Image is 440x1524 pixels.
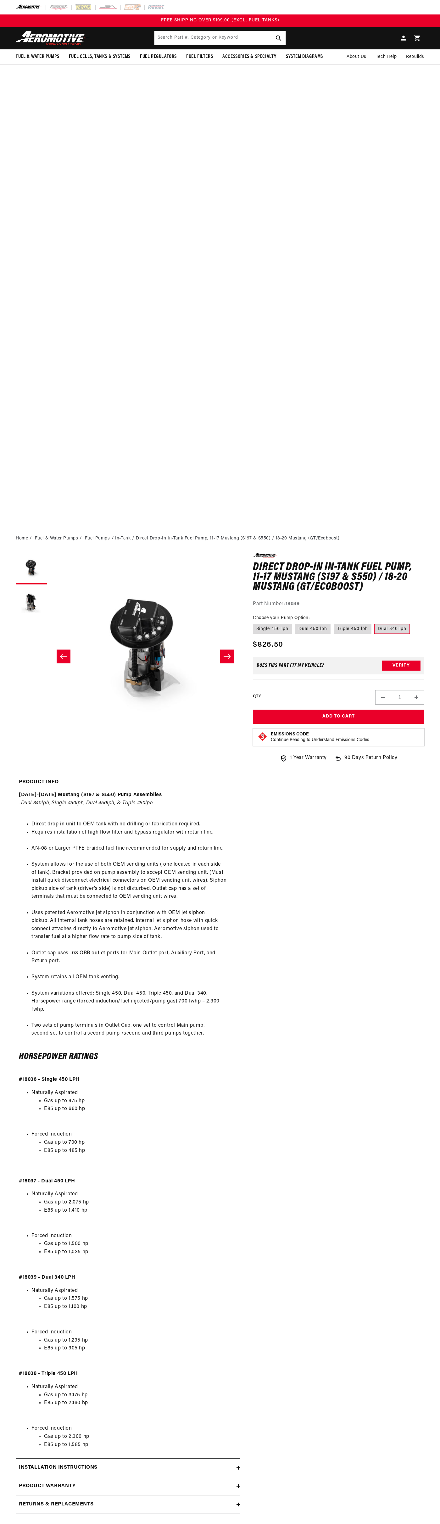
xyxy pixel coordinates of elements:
[115,535,136,542] li: In-Tank
[16,535,424,542] nav: breadcrumbs
[253,710,424,724] button: Add to Cart
[406,53,424,60] span: Rebuilds
[69,53,131,60] span: Fuel Cells, Tanks & Systems
[44,1433,237,1441] li: Gas up to 2,300 hp
[44,1337,237,1345] li: Gas up to 1,295 hp
[19,778,58,786] h2: Product Info
[382,661,421,671] button: Verify
[31,1190,237,1222] li: Naturally Aspirated
[19,792,162,797] strong: [DATE]-[DATE] Mustang (S197 & S550) Pump Assemblies
[31,1425,237,1449] li: Forced Induction
[19,1053,237,1061] h6: Horsepower Ratings
[258,732,268,742] img: Emissions code
[342,49,371,64] a: About Us
[19,1482,76,1490] h2: Product warranty
[281,49,328,64] summary: System Diagrams
[222,53,276,60] span: Accessories & Specialty
[19,1500,93,1509] h2: Returns & replacements
[16,53,59,60] span: Fuel & Water Pumps
[31,949,237,974] li: Outlet cap uses -08 ORB outlet ports for Main Outlet port, Auxiliary Port, and Return port.
[290,754,327,762] span: 1 Year Warranty
[16,1459,240,1477] summary: Installation Instructions
[181,49,218,64] summary: Fuel Filters
[31,1287,237,1319] li: Naturally Aspirated
[286,601,300,606] strong: 18039
[31,990,237,1022] li: System variations offered: Single 450, Dual 450, Triple 450, and Dual 340. Horsepower range (forc...
[16,1495,240,1514] summary: Returns & replacements
[334,754,398,768] a: 90 Days Return Policy
[344,754,398,768] span: 90 Days Return Policy
[154,31,286,45] input: Search Part #, Category or Keyword
[253,639,283,650] span: $826.50
[136,535,340,542] li: Direct Drop-In In-Tank Fuel Pump, 11-17 Mustang (S197 & S550) / 18-20 Mustang (GT/Ecoboost)
[31,861,237,909] li: System allows for the use of both OEM sending units ( one located in each side of tank). Bracket ...
[44,1207,237,1223] li: E85 up to 1,410 hp
[31,1130,237,1155] li: Forced Induction
[376,53,397,60] span: Tech Help
[347,54,366,59] span: About Us
[16,773,240,791] summary: Product Info
[44,1240,237,1248] li: Gas up to 1,500 hp
[19,1275,75,1280] strong: #18039 - Dual 340 LPH
[19,1464,97,1472] h2: Installation Instructions
[44,1147,237,1155] li: E85 up to 485 hp
[272,31,286,45] button: Search Part #, Category or Keyword
[44,1097,237,1105] li: Gas up to 975 hp
[16,553,240,760] media-gallery: Gallery Viewer
[44,1391,237,1399] li: Gas up to 3,175 hp
[44,1248,237,1264] li: E85 up to 1,035 hp
[218,49,281,64] summary: Accessories & Specialty
[44,1344,237,1360] li: E85 up to 905 hp
[16,535,28,542] a: Home
[44,1105,237,1121] li: E85 up to 660 hp
[271,732,309,737] strong: Emissions Code
[280,754,327,762] a: 1 Year Warranty
[271,737,369,743] p: Continue Reading to Understand Emissions Codes
[14,31,92,46] img: Aeromotive
[286,53,323,60] span: System Diagrams
[253,615,310,621] legend: Choose your Pump Option:
[135,49,181,64] summary: Fuel Regulators
[16,588,47,619] button: Load image 2 in gallery view
[253,624,292,634] label: Single 450 lph
[220,650,234,663] button: Slide right
[31,1089,237,1121] li: Naturally Aspirated
[44,1303,237,1319] li: E85 up to 1,100 hp
[11,49,64,64] summary: Fuel & Water Pumps
[31,1328,237,1360] li: Forced Induction
[31,1232,237,1264] li: Forced Induction
[31,973,237,989] li: System retains all OEM tank venting.
[253,694,261,699] label: QTY
[271,732,369,743] button: Emissions CodeContinue Reading to Understand Emissions Codes
[19,801,153,806] em: -Dual 340lph, Single 450lph, Dual 450lph, & Triple 450lph
[35,535,78,542] a: Fuel & Water Pumps
[253,600,424,608] div: Part Number:
[295,624,331,634] label: Dual 450 lph
[64,49,135,64] summary: Fuel Cells, Tanks & Systems
[31,909,237,949] li: Uses patented Aeromotive jet siphon in conjunction with OEM jet siphon pickup. All internal tank ...
[19,1371,78,1376] strong: #18038 - Triple 450 LPH
[374,624,410,634] label: Dual 340 lph
[44,1139,237,1147] li: Gas up to 700 hp
[19,1077,80,1082] strong: #18036 - Single 450 LPH
[186,53,213,60] span: Fuel Filters
[16,553,47,584] button: Load image 1 in gallery view
[19,1179,75,1184] strong: #18037 - Dual 450 LPH
[85,535,110,542] a: Fuel Pumps
[401,49,429,64] summary: Rebuilds
[161,18,279,23] span: FREE SHIPPING OVER $109.00 (EXCL. FUEL TANKS)
[31,829,237,845] li: Requires installation of high flow filter and bypass regulator with return line.
[31,845,237,861] li: AN-08 or Larger PTFE braided fuel line recommended for supply and return line.
[334,624,371,634] label: Triple 450 lph
[257,663,324,668] div: Does This part fit My vehicle?
[253,562,424,592] h1: Direct Drop-In In-Tank Fuel Pump, 11-17 Mustang (S197 & S550) / 18-20 Mustang (GT/Ecoboost)
[44,1441,237,1449] li: E85 up to 1,585 hp
[44,1295,237,1303] li: Gas up to 1,575 hp
[16,1477,240,1495] summary: Product warranty
[140,53,177,60] span: Fuel Regulators
[44,1198,237,1207] li: Gas up to 2,075 hp
[31,820,237,829] li: Direct drop in unit to OEM tank with no drilling or fabrication required.
[31,1022,237,1038] li: Two sets of pump terminals in Outlet Cap, one set to control Main pump, second set to control a s...
[44,1399,237,1415] li: E85 up to 2,160 hp
[31,1383,237,1415] li: Naturally Aspirated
